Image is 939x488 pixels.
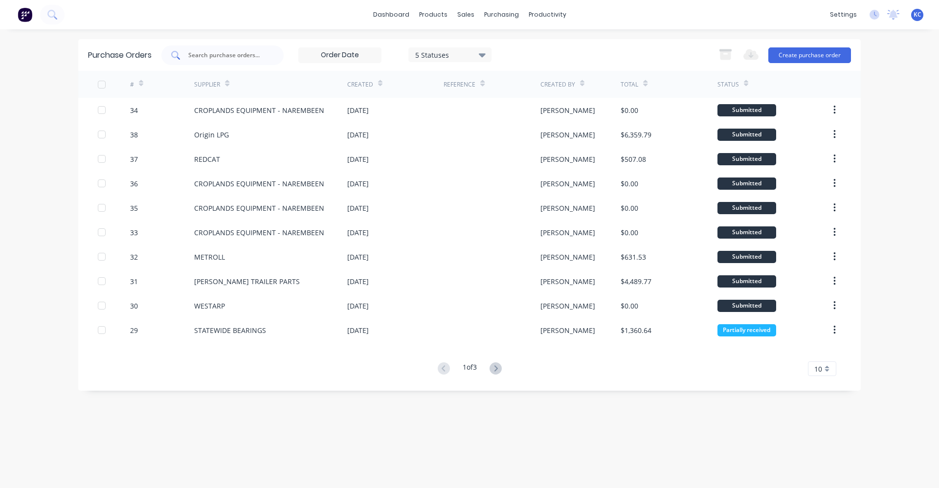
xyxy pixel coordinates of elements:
div: CROPLANDS EQUIPMENT - NAREMBEEN [194,203,324,213]
div: 1 of 3 [463,362,477,376]
div: [PERSON_NAME] [540,325,595,335]
div: $631.53 [621,252,646,262]
div: 36 [130,178,138,189]
span: KC [914,10,921,19]
div: 5 Statuses [415,49,485,60]
div: Submitted [717,226,776,239]
input: Order Date [299,48,381,63]
input: Search purchase orders... [187,50,268,60]
div: purchasing [479,7,524,22]
div: 37 [130,154,138,164]
div: [DATE] [347,325,369,335]
div: Reference [444,80,475,89]
div: 33 [130,227,138,238]
div: [PERSON_NAME] [540,105,595,115]
div: [PERSON_NAME] TRAILER PARTS [194,276,300,287]
div: sales [452,7,479,22]
div: 32 [130,252,138,262]
div: productivity [524,7,571,22]
div: Submitted [717,153,776,165]
div: $4,489.77 [621,276,651,287]
div: Submitted [717,104,776,116]
div: [PERSON_NAME] [540,252,595,262]
div: $0.00 [621,301,638,311]
div: 34 [130,105,138,115]
div: $0.00 [621,105,638,115]
div: [PERSON_NAME] [540,227,595,238]
div: Submitted [717,275,776,288]
div: [DATE] [347,154,369,164]
div: [DATE] [347,203,369,213]
div: [DATE] [347,301,369,311]
div: Purchase Orders [88,49,152,61]
div: $6,359.79 [621,130,651,140]
a: dashboard [368,7,414,22]
span: 10 [814,364,822,374]
div: [DATE] [347,252,369,262]
div: CROPLANDS EQUIPMENT - NAREMBEEN [194,105,324,115]
div: REDCAT [194,154,220,164]
div: 38 [130,130,138,140]
img: Factory [18,7,32,22]
div: [DATE] [347,130,369,140]
div: [PERSON_NAME] [540,130,595,140]
div: CROPLANDS EQUIPMENT - NAREMBEEN [194,227,324,238]
div: [DATE] [347,227,369,238]
div: [PERSON_NAME] [540,203,595,213]
div: Submitted [717,177,776,190]
div: $0.00 [621,178,638,189]
div: 30 [130,301,138,311]
button: Create purchase order [768,47,851,63]
div: $1,360.64 [621,325,651,335]
div: Submitted [717,300,776,312]
div: products [414,7,452,22]
div: 29 [130,325,138,335]
div: 31 [130,276,138,287]
div: Origin LPG [194,130,229,140]
div: [DATE] [347,105,369,115]
div: [PERSON_NAME] [540,301,595,311]
div: CROPLANDS EQUIPMENT - NAREMBEEN [194,178,324,189]
div: Total [621,80,638,89]
div: STATEWIDE BEARINGS [194,325,266,335]
div: Submitted [717,129,776,141]
div: $0.00 [621,227,638,238]
div: [PERSON_NAME] [540,154,595,164]
div: [PERSON_NAME] [540,178,595,189]
div: Status [717,80,739,89]
div: Partially received [717,324,776,336]
div: [DATE] [347,276,369,287]
div: $507.08 [621,154,646,164]
div: METROLL [194,252,225,262]
div: [PERSON_NAME] [540,276,595,287]
div: Submitted [717,202,776,214]
div: # [130,80,134,89]
div: settings [825,7,862,22]
div: Created By [540,80,575,89]
div: Submitted [717,251,776,263]
div: Created [347,80,373,89]
div: WESTARP [194,301,225,311]
div: Supplier [194,80,220,89]
div: $0.00 [621,203,638,213]
div: [DATE] [347,178,369,189]
div: 35 [130,203,138,213]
